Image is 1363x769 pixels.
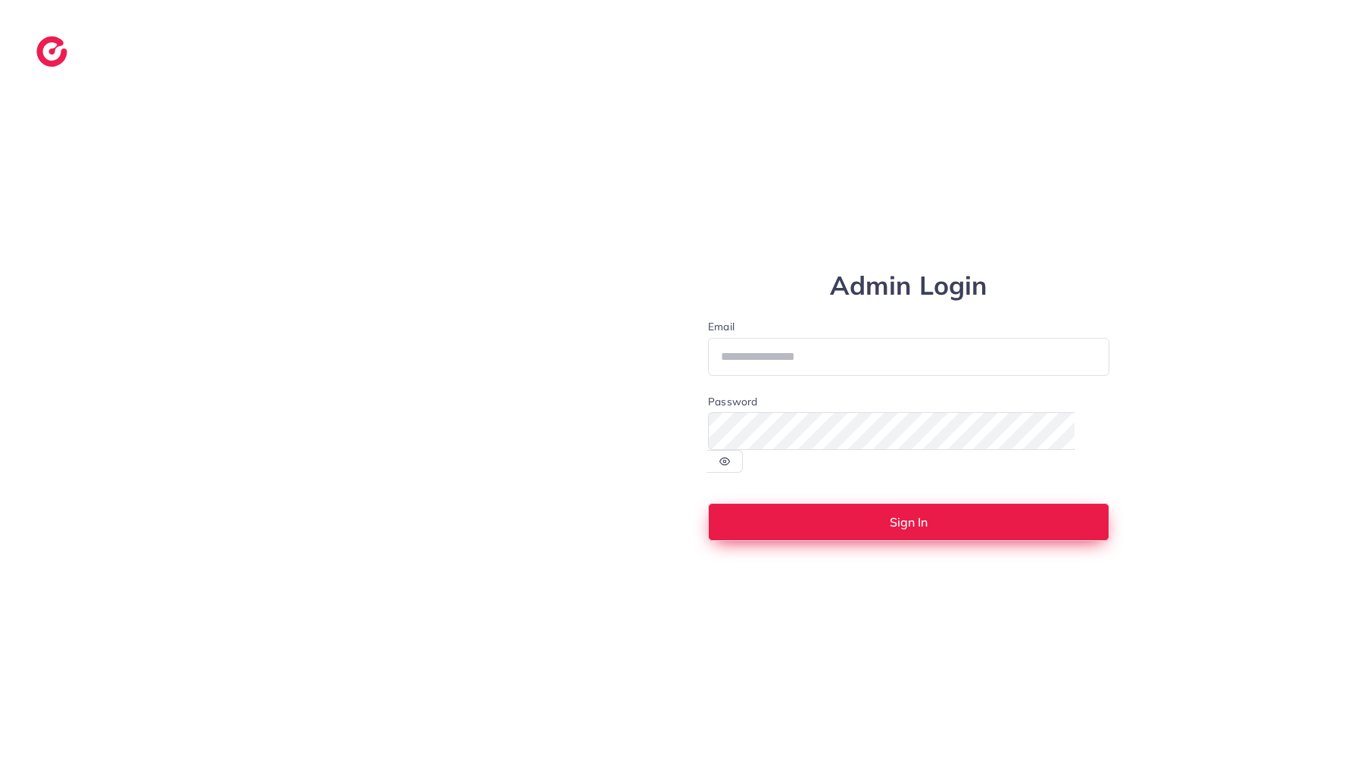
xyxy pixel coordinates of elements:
[708,270,1109,302] h1: Admin Login
[36,36,67,67] img: logo
[708,503,1109,541] button: Sign In
[890,516,928,528] span: Sign In
[708,319,1109,334] label: Email
[708,394,757,409] label: Password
